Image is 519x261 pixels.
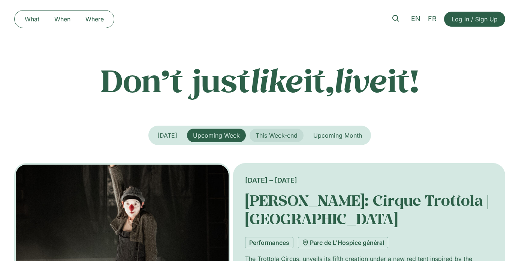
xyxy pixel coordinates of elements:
em: like [250,59,304,101]
nav: Menu [17,13,111,25]
a: Where [78,13,111,25]
span: Upcoming Week [193,132,240,139]
a: Parc de L'Hospice général [298,237,388,248]
a: FR [424,13,440,24]
a: Performances [245,237,293,248]
span: [DATE] [157,132,177,139]
div: [DATE] – [DATE] [245,175,493,185]
p: Don’t just it, it! [14,61,505,99]
span: This Week-end [256,132,298,139]
em: live [334,59,387,101]
span: FR [428,15,437,22]
a: What [17,13,47,25]
a: [PERSON_NAME]: Cirque Trottola | [GEOGRAPHIC_DATA] [245,190,489,228]
a: Log In / Sign Up [444,12,505,27]
span: Upcoming Month [313,132,362,139]
span: Log In / Sign Up [452,15,498,24]
a: EN [407,13,424,24]
span: EN [411,15,420,22]
a: When [47,13,78,25]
